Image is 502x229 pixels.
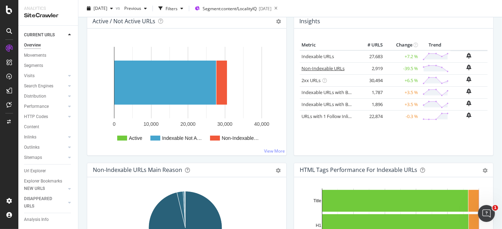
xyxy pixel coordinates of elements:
[24,31,55,39] div: CURRENT URLS
[24,178,73,185] a: Explorer Bookmarks
[24,144,40,151] div: Outlinks
[24,154,66,161] a: Sitemaps
[384,40,420,50] th: Change
[384,86,420,98] td: +3.5 %
[384,74,420,86] td: +6.5 %
[420,40,450,50] th: Trend
[356,98,384,110] td: 1,896
[121,5,141,11] span: Previous
[92,17,155,26] h4: Active / Not Active URLs
[166,5,178,11] div: Filters
[24,178,62,185] div: Explorer Bookmarks
[116,5,121,11] span: vs
[300,40,356,50] th: Metric
[113,121,116,127] text: 0
[276,168,281,173] div: gear
[467,100,472,106] div: bell-plus
[24,72,66,80] a: Visits
[24,134,66,141] a: Inlinks
[264,148,285,154] a: View More
[299,17,320,26] h4: Insights
[384,62,420,74] td: -39.5 %
[24,52,46,59] div: Movements
[301,89,360,95] a: Indexable URLs with Bad H1
[222,135,259,141] text: Non-Indexable…
[24,167,46,175] div: Url Explorer
[93,40,278,150] svg: A chart.
[24,82,66,90] a: Search Engines
[24,185,66,192] a: NEW URLS
[356,110,384,122] td: 22,874
[84,3,116,14] button: [DATE]
[93,166,182,173] div: Non-Indexable URLs Main Reason
[24,113,66,120] a: HTTP Codes
[24,144,66,151] a: Outlinks
[24,185,45,192] div: NEW URLS
[301,65,345,72] a: Non-Indexable URLs
[24,134,36,141] div: Inlinks
[467,53,472,58] div: bell-plus
[384,110,420,122] td: -0.3 %
[492,205,498,211] span: 1
[356,74,384,86] td: 30,494
[24,42,73,49] a: Overview
[300,166,417,173] div: HTML Tags Performance for Indexable URLs
[217,121,233,127] text: 30,000
[24,6,72,12] div: Analytics
[24,62,73,69] a: Segments
[259,6,271,12] div: [DATE]
[24,31,66,39] a: CURRENT URLS
[313,198,322,203] text: Title
[467,64,472,70] div: bell-plus
[24,42,41,49] div: Overview
[467,112,472,118] div: bell-plus
[24,103,66,110] a: Performance
[24,123,39,131] div: Content
[121,3,150,14] button: Previous
[24,52,73,59] a: Movements
[301,77,321,83] a: 2xx URLs
[24,72,35,80] div: Visits
[24,93,66,100] a: Distribution
[24,154,42,161] div: Sitemaps
[301,101,378,107] a: Indexable URLs with Bad Description
[24,195,60,210] div: DISAPPEARED URLS
[467,76,472,82] div: bell-plus
[478,205,495,222] iframe: Intercom live chat
[24,123,73,131] a: Content
[276,19,281,24] i: Options
[356,62,384,74] td: 2,919
[162,135,202,141] text: Indexable Not A…
[203,6,257,12] span: Segment: content/LocalityIQ
[467,88,472,94] div: bell-plus
[384,50,420,63] td: +7.2 %
[356,40,384,50] th: # URLS
[24,93,46,100] div: Distribution
[254,121,269,127] text: 40,000
[144,121,159,127] text: 10,000
[24,216,73,223] a: Analysis Info
[180,121,196,127] text: 20,000
[129,135,142,141] text: Active
[156,3,186,14] button: Filters
[24,195,66,210] a: DISAPPEARED URLS
[483,168,488,173] div: gear
[192,3,271,14] button: Segment:content/LocalityIQ[DATE]
[24,167,73,175] a: Url Explorer
[24,62,43,69] div: Segments
[356,86,384,98] td: 1,787
[24,12,72,20] div: SiteCrawler
[24,216,49,223] div: Analysis Info
[356,50,384,63] td: 27,683
[94,5,107,11] span: 2025 Sep. 1st
[24,103,49,110] div: Performance
[24,113,48,120] div: HTTP Codes
[316,223,322,228] text: H1
[24,82,53,90] div: Search Engines
[301,53,334,60] a: Indexable URLs
[301,113,353,119] a: URLs with 1 Follow Inlink
[384,98,420,110] td: +3.5 %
